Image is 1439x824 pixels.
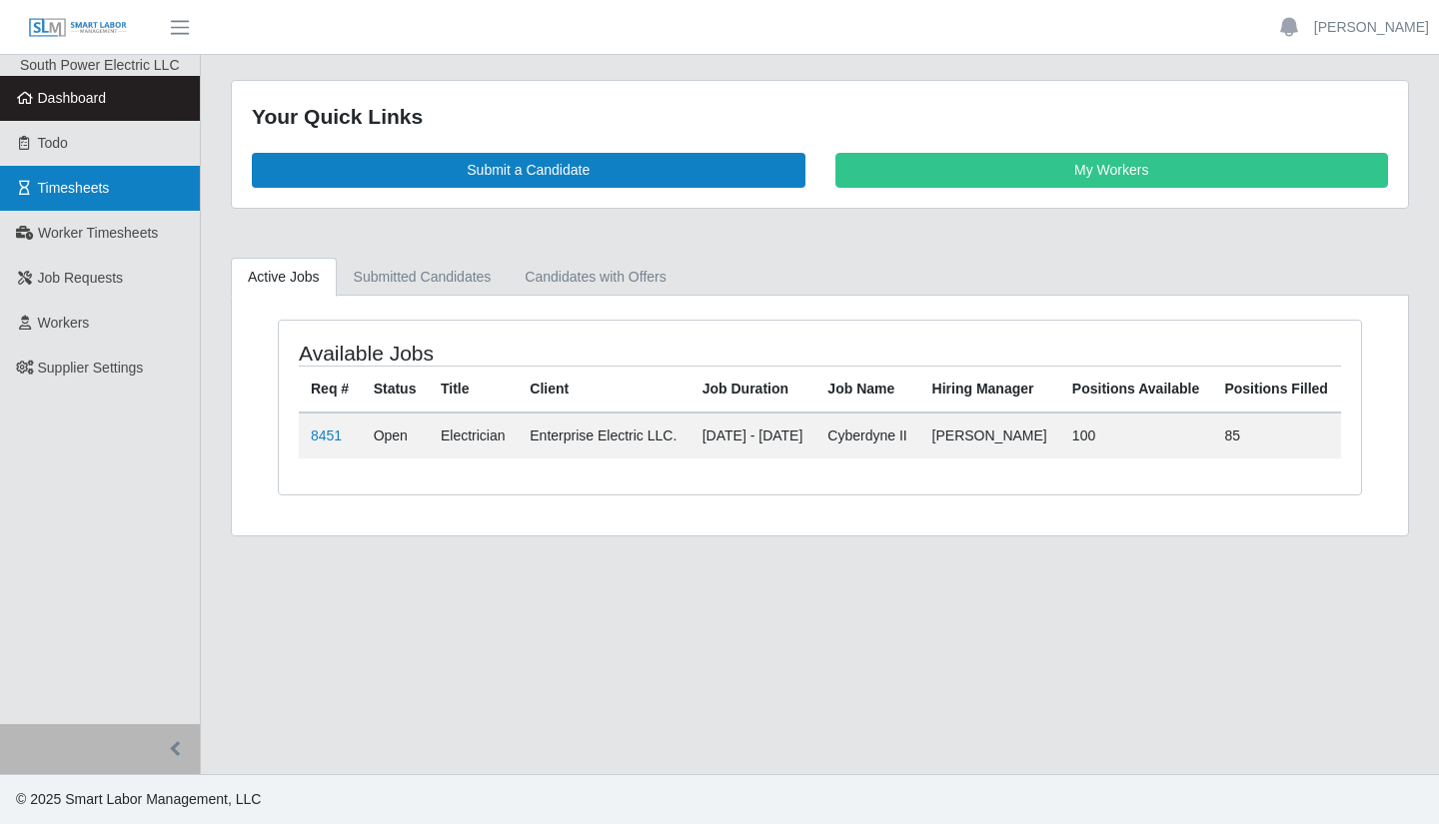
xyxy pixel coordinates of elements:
[429,412,518,458] td: Electrician
[311,427,342,443] a: 8451
[38,90,107,106] span: Dashboard
[20,57,180,73] span: South Power Electric LLC
[38,135,68,151] span: Todo
[299,366,362,412] th: Req #
[1314,17,1429,38] a: [PERSON_NAME]
[1060,412,1213,458] td: 100
[815,412,919,458] td: Cyberdyne II
[691,412,816,458] td: [DATE] - [DATE]
[38,180,110,196] span: Timesheets
[362,412,429,458] td: Open
[1212,366,1341,412] th: Positions Filled
[835,153,1389,188] a: My Workers
[38,270,124,286] span: Job Requests
[1212,412,1341,458] td: 85
[508,258,683,297] a: Candidates with Offers
[38,360,144,376] span: Supplier Settings
[518,412,690,458] td: Enterprise Electric LLC.
[38,315,90,331] span: Workers
[815,366,919,412] th: Job Name
[252,153,805,188] a: Submit a Candidate
[16,791,261,807] span: © 2025 Smart Labor Management, LLC
[337,258,509,297] a: Submitted Candidates
[920,366,1060,412] th: Hiring Manager
[1060,366,1213,412] th: Positions Available
[252,101,1388,133] div: Your Quick Links
[28,17,128,39] img: SLM Logo
[299,341,716,366] h4: Available Jobs
[518,366,690,412] th: Client
[429,366,518,412] th: Title
[38,225,158,241] span: Worker Timesheets
[920,412,1060,458] td: [PERSON_NAME]
[691,366,816,412] th: Job Duration
[231,258,337,297] a: Active Jobs
[362,366,429,412] th: Status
